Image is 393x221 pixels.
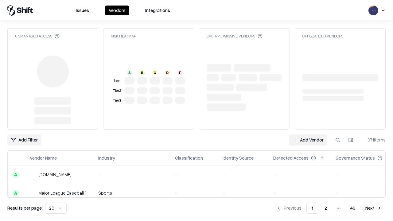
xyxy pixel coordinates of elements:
[362,203,386,214] button: Next
[152,70,157,75] div: C
[98,190,165,196] div: Sports
[13,172,19,178] div: A
[273,190,326,196] div: -
[177,70,182,75] div: F
[289,134,327,145] a: Add Vendor
[273,171,326,178] div: -
[112,88,122,93] div: Tier 2
[98,171,165,178] div: -
[175,155,203,161] div: Classification
[112,98,122,103] div: Tier 3
[127,70,132,75] div: A
[105,6,129,15] button: Vendors
[98,155,115,161] div: Industry
[336,155,375,161] div: Governance Status
[207,33,263,39] div: Over-Permissive Vendors
[302,33,343,39] div: Offboarded Vendors
[336,190,392,196] div: -
[273,155,309,161] div: Detected Access
[30,155,57,161] div: Vendor Name
[140,70,145,75] div: B
[112,78,122,83] div: Tier 1
[175,190,213,196] div: -
[111,33,136,39] div: Risk Heatmap
[30,190,36,196] img: Major League Baseball (MLB)
[38,171,72,178] div: [DOMAIN_NAME]
[361,137,386,143] div: 971 items
[336,171,392,178] div: -
[38,190,88,196] div: Major League Baseball (MLB)
[7,134,41,145] button: Add Filter
[223,171,263,178] div: -
[223,155,254,161] div: Identity Source
[165,70,170,75] div: D
[30,172,36,178] img: pathfactory.com
[306,203,318,214] button: 1
[175,171,213,178] div: -
[273,203,386,214] nav: pagination
[320,203,332,214] button: 2
[72,6,93,15] button: Issues
[7,205,43,211] p: Results per page:
[223,190,263,196] div: -
[15,33,60,39] div: Unmanaged Access
[13,190,19,196] div: A
[142,6,174,15] button: Integrations
[345,203,360,214] button: 49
